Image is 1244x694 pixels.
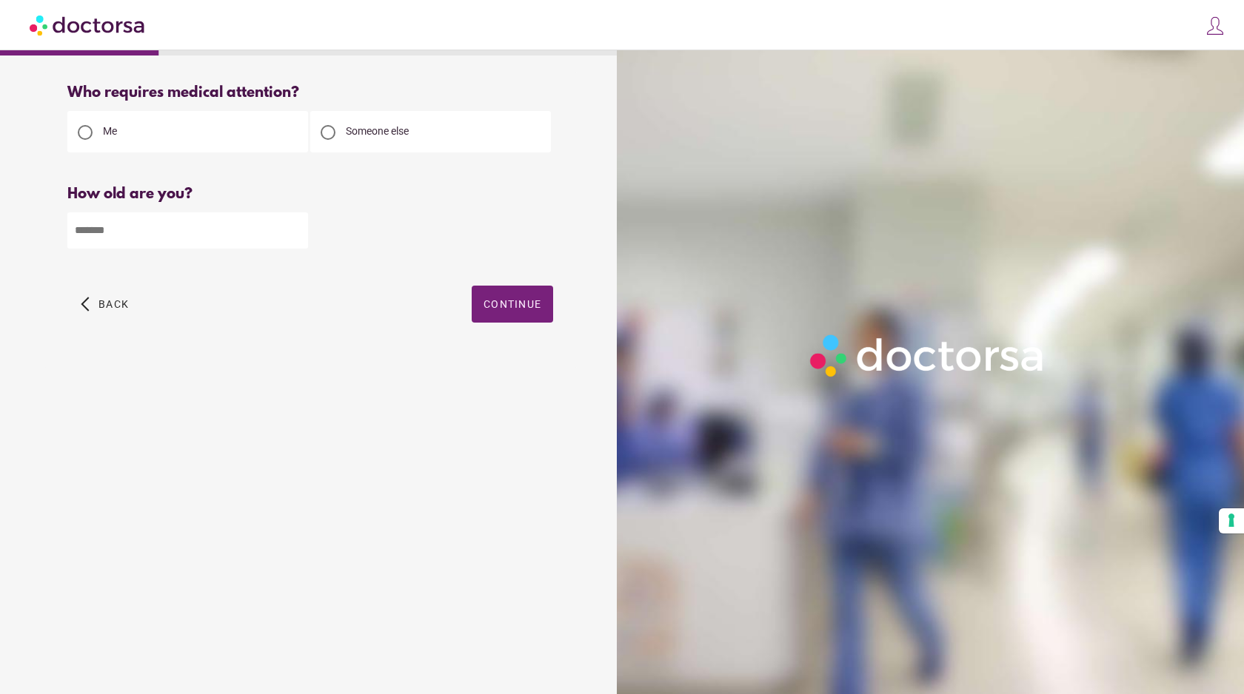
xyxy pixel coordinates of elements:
[803,328,1052,383] img: Logo-Doctorsa-trans-White-partial-flat.png
[484,298,541,310] span: Continue
[67,84,553,101] div: Who requires medical attention?
[67,186,553,203] div: How old are you?
[103,125,117,137] span: Me
[472,286,553,323] button: Continue
[346,125,409,137] span: Someone else
[75,286,135,323] button: arrow_back_ios Back
[30,8,147,41] img: Doctorsa.com
[98,298,129,310] span: Back
[1219,508,1244,533] button: Your consent preferences for tracking technologies
[1205,16,1225,36] img: icons8-customer-100.png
